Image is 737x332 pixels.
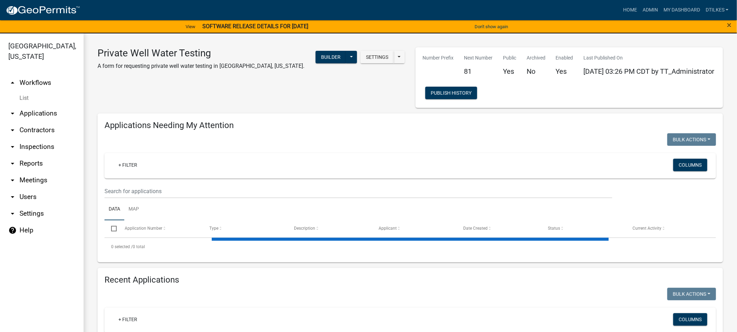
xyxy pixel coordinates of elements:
a: + Filter [113,313,143,326]
button: Close [727,21,732,29]
i: arrow_drop_down [8,176,17,184]
span: × [727,20,732,30]
datatable-header-cell: Application Number [118,220,202,237]
i: arrow_drop_up [8,79,17,87]
datatable-header-cell: Date Created [457,220,541,237]
datatable-header-cell: Status [541,220,626,237]
p: Archived [527,54,545,62]
button: Bulk Actions [667,288,716,300]
button: Bulk Actions [667,133,716,146]
a: Map [124,198,143,221]
datatable-header-cell: Applicant [372,220,457,237]
span: Date Created [463,226,488,231]
span: Current Activity [633,226,661,231]
span: Status [548,226,560,231]
a: + Filter [113,159,143,171]
h5: 81 [464,67,492,76]
button: Settings [360,51,394,63]
datatable-header-cell: Description [287,220,372,237]
h5: Yes [556,67,573,76]
div: 0 total [104,238,716,255]
a: Home [620,3,640,17]
h5: No [527,67,545,76]
h5: Yes [503,67,516,76]
datatable-header-cell: Current Activity [626,220,711,237]
h3: Private Well Water Testing [98,47,304,59]
i: arrow_drop_down [8,210,17,218]
p: Number Prefix [422,54,453,62]
a: My Dashboard [661,3,703,17]
a: Admin [640,3,661,17]
h4: Applications Needing My Attention [104,120,716,131]
a: View [183,21,198,32]
button: Publish History [425,87,477,99]
span: 0 selected / [111,244,133,249]
i: arrow_drop_down [8,143,17,151]
span: Application Number [125,226,163,231]
input: Search for applications [104,184,612,198]
span: Type [209,226,218,231]
a: Data [104,198,124,221]
wm-modal-confirm: Workflow Publish History [425,90,477,96]
i: arrow_drop_down [8,109,17,118]
a: dtilkes [703,3,731,17]
button: Columns [673,313,707,326]
span: Description [294,226,315,231]
button: Columns [673,159,707,171]
span: [DATE] 03:26 PM CDT by TT_Administrator [584,67,715,76]
p: Public [503,54,516,62]
p: Last Published On [584,54,715,62]
h4: Recent Applications [104,275,716,285]
strong: SOFTWARE RELEASE DETAILS FOR [DATE] [202,23,308,30]
datatable-header-cell: Select [104,220,118,237]
i: help [8,226,17,235]
p: Next Number [464,54,492,62]
i: arrow_drop_down [8,126,17,134]
span: Applicant [379,226,397,231]
datatable-header-cell: Type [202,220,287,237]
i: arrow_drop_down [8,159,17,168]
button: Don't show again [472,21,511,32]
p: Enabled [556,54,573,62]
button: Builder [316,51,346,63]
p: A form for requesting private well water testing in [GEOGRAPHIC_DATA], [US_STATE]. [98,62,304,70]
i: arrow_drop_down [8,193,17,201]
